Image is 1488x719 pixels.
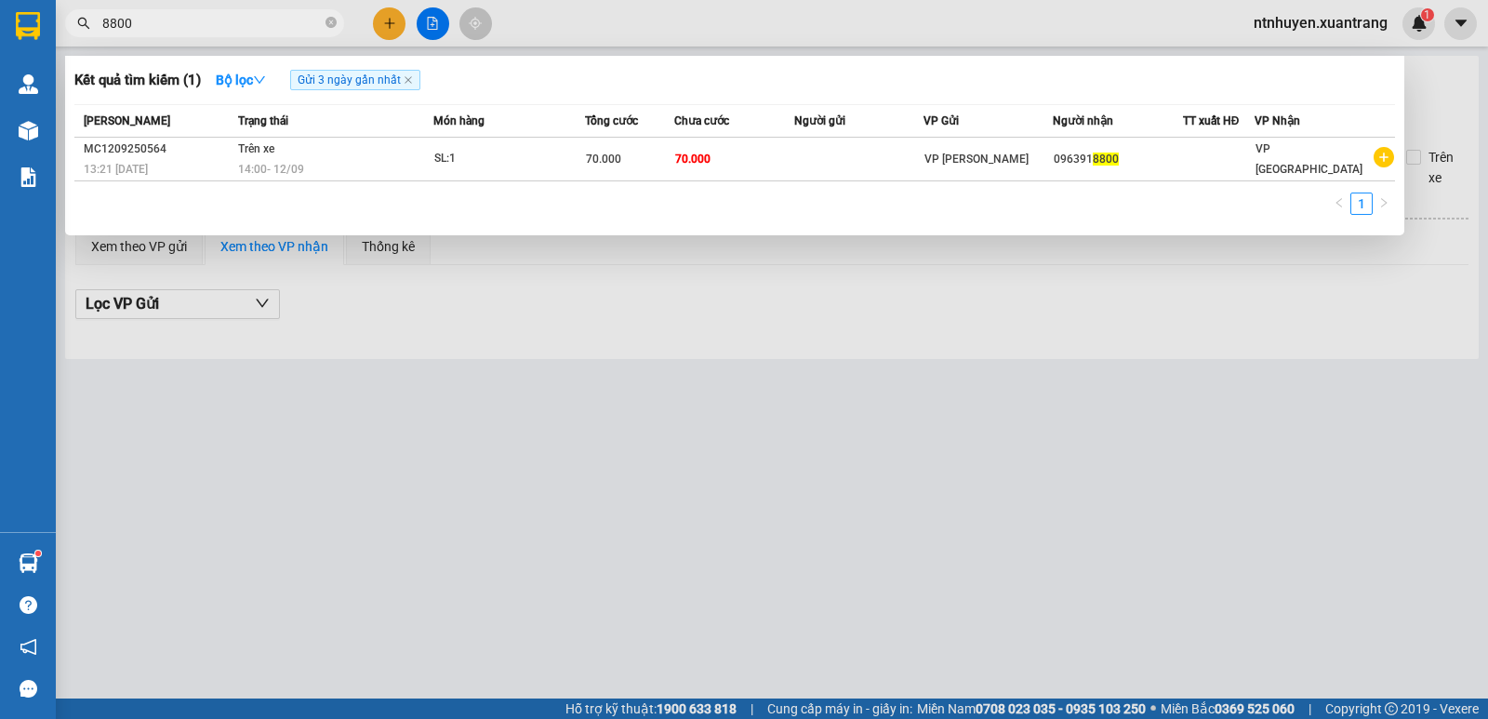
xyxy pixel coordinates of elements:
[20,596,37,614] span: question-circle
[238,142,274,155] span: Trên xe
[19,167,38,187] img: solution-icon
[1053,114,1113,127] span: Người nhận
[325,15,337,33] span: close-circle
[238,114,288,127] span: Trạng thái
[434,149,574,169] div: SL: 1
[794,114,845,127] span: Người gửi
[19,553,38,573] img: warehouse-icon
[1054,150,1181,169] div: 096391
[290,70,420,90] span: Gửi 3 ngày gần nhất
[84,114,170,127] span: [PERSON_NAME]
[1373,193,1395,215] li: Next Page
[20,638,37,656] span: notification
[74,71,201,90] h3: Kết quả tìm kiếm ( 1 )
[19,74,38,94] img: warehouse-icon
[1328,193,1350,215] button: left
[924,153,1029,166] span: VP [PERSON_NAME]
[675,153,711,166] span: 70.000
[585,114,638,127] span: Tổng cước
[325,17,337,28] span: close-circle
[16,12,40,40] img: logo-vxr
[84,163,148,176] span: 13:21 [DATE]
[923,114,959,127] span: VP Gửi
[77,17,90,30] span: search
[404,75,413,85] span: close
[84,140,232,159] div: MC1209250564
[674,114,729,127] span: Chưa cước
[19,121,38,140] img: warehouse-icon
[1334,197,1345,208] span: left
[20,680,37,698] span: message
[1378,197,1389,208] span: right
[1093,153,1119,166] span: 8800
[102,13,322,33] input: Tìm tên, số ĐT hoặc mã đơn
[433,114,485,127] span: Món hàng
[1374,147,1394,167] span: plus-circle
[1183,114,1240,127] span: TT xuất HĐ
[253,73,266,87] span: down
[1255,142,1362,176] span: VP [GEOGRAPHIC_DATA]
[586,153,621,166] span: 70.000
[1350,193,1373,215] li: 1
[216,73,266,87] strong: Bộ lọc
[201,65,281,95] button: Bộ lọcdown
[238,163,304,176] span: 14:00 - 12/09
[35,551,41,556] sup: 1
[1328,193,1350,215] li: Previous Page
[1351,193,1372,214] a: 1
[1255,114,1300,127] span: VP Nhận
[1373,193,1395,215] button: right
